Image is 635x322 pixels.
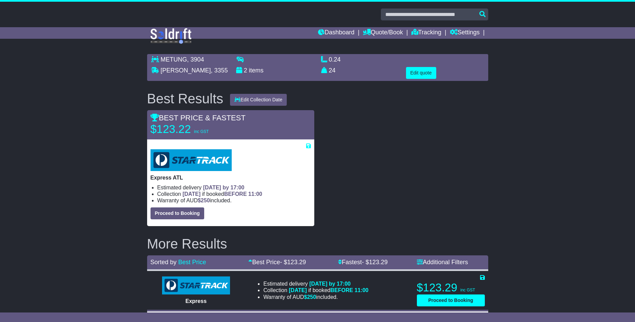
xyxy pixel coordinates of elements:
[178,259,206,266] a: Best Price
[411,27,441,39] a: Tracking
[289,287,307,293] span: [DATE]
[287,259,306,266] span: 123.29
[198,198,210,203] span: $
[248,191,262,197] span: 11:00
[151,122,235,136] p: $123.22
[151,207,204,219] button: Proceed to Booking
[417,259,468,266] a: Additional Filters
[362,259,388,266] span: - $
[162,276,230,295] img: StarTrack: Express
[151,259,177,266] span: Sorted by
[182,191,262,197] span: if booked
[450,27,480,39] a: Settings
[186,298,207,304] span: Express
[263,287,368,293] li: Collection
[157,191,311,197] li: Collection
[289,287,368,293] span: if booked
[157,184,311,191] li: Estimated delivery
[307,294,316,300] span: 250
[318,27,354,39] a: Dashboard
[363,27,403,39] a: Quote/Book
[417,294,485,306] button: Proceed to Booking
[330,287,353,293] span: BEFORE
[144,91,227,106] div: Best Results
[309,281,351,287] span: [DATE] by 17:00
[187,56,204,63] span: , 3904
[355,287,369,293] span: 11:00
[201,198,210,203] span: 250
[248,259,306,266] a: Best Price- $123.29
[263,294,368,300] li: Warranty of AUD included.
[161,56,187,63] span: METUNG
[230,94,287,106] button: Edit Collection Date
[211,67,228,74] span: , 3355
[280,259,306,266] span: - $
[157,197,311,204] li: Warranty of AUD included.
[369,259,388,266] span: 123.29
[417,281,485,294] p: $123.29
[460,288,475,292] span: inc GST
[244,67,247,74] span: 2
[151,174,311,181] p: Express ATL
[203,185,245,190] span: [DATE] by 17:00
[329,56,341,63] span: 0.24
[249,67,264,74] span: items
[151,149,232,171] img: StarTrack: Express ATL
[182,191,200,197] span: [DATE]
[151,114,246,122] span: BEST PRICE & FASTEST
[338,259,388,266] a: Fastest- $123.29
[304,294,316,300] span: $
[147,236,488,251] h2: More Results
[406,67,436,79] button: Edit quote
[161,67,211,74] span: [PERSON_NAME]
[263,281,368,287] li: Estimated delivery
[224,191,247,197] span: BEFORE
[329,67,336,74] span: 24
[194,129,209,134] span: inc GST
